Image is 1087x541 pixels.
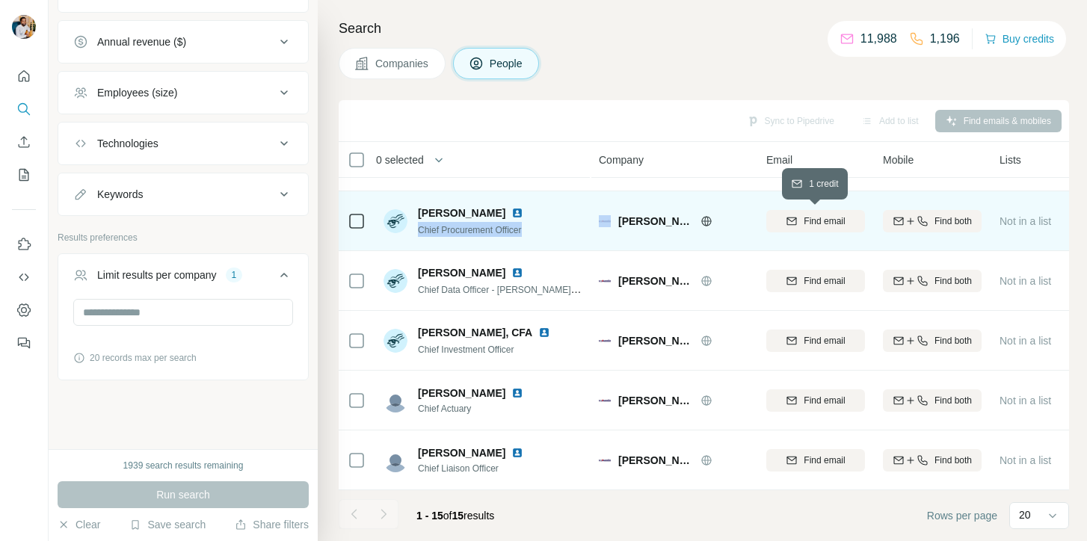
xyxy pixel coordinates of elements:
button: Annual revenue ($) [58,24,308,60]
img: Logo of MS Amlin [599,275,611,287]
span: [PERSON_NAME] [418,386,505,401]
img: LinkedIn logo [538,327,550,338]
span: Email [766,152,792,167]
button: Quick start [12,63,36,90]
button: Find email [766,449,865,472]
span: Rows per page [927,508,997,523]
button: Clear [58,517,100,532]
span: 15 [452,510,464,522]
img: Logo of MS Amlin [599,215,611,227]
button: Technologies [58,126,308,161]
img: LinkedIn logo [511,447,523,459]
span: Lists [1000,152,1021,167]
div: Employees (size) [97,85,177,100]
span: [PERSON_NAME] [418,445,505,460]
span: Not in a list [1000,215,1051,227]
p: 1,196 [930,30,960,48]
button: Find email [766,210,865,232]
p: Results preferences [58,231,309,244]
div: 1939 search results remaining [123,459,244,472]
span: Find email [804,334,845,347]
span: People [490,56,524,71]
span: Not in a list [1000,454,1051,466]
img: Logo of MS Amlin [599,454,611,466]
span: Not in a list [1000,275,1051,287]
img: LinkedIn logo [511,267,523,279]
span: [PERSON_NAME] [618,273,693,288]
span: 20 records max per search [90,351,197,365]
span: Chief Investment Officer [418,344,514,355]
img: LinkedIn logo [511,387,523,399]
img: Avatar [384,329,407,353]
button: Find email [766,389,865,412]
span: Find email [804,274,845,288]
button: Buy credits [985,28,1054,49]
span: Company [599,152,644,167]
span: [PERSON_NAME] [418,265,505,280]
button: Find email [766,270,865,292]
button: Employees (size) [58,75,308,111]
button: Limit results per company1 [58,257,308,299]
span: results [416,510,494,522]
button: Enrich CSV [12,129,36,155]
span: Chief Procurement Officer [418,225,522,235]
div: Keywords [97,187,143,202]
span: 1 - 15 [416,510,443,522]
span: 0 selected [376,152,424,167]
span: Not in a list [1000,335,1051,347]
span: Find both [934,454,972,467]
button: Find both [883,210,982,232]
img: Logo of MS Amlin [599,395,611,406]
span: [PERSON_NAME] [618,393,693,408]
button: Share filters [235,517,309,532]
h4: Search [339,18,1069,39]
span: Mobile [883,152,914,167]
p: 20 [1019,507,1031,522]
button: Use Surfe API [12,264,36,291]
span: Find both [934,214,972,228]
button: Keywords [58,176,308,212]
button: My lists [12,161,36,188]
span: Chief Actuary [418,402,529,415]
div: Annual revenue ($) [97,34,186,49]
p: 11,988 [860,30,897,48]
span: Chief Liaison Officer [418,462,529,475]
span: [PERSON_NAME] [418,205,505,220]
img: Logo of MS Amlin [599,335,611,347]
span: Chief Data Officer - [PERSON_NAME] Underwriting Ltd [418,283,638,295]
span: Not in a list [1000,395,1051,406]
img: Avatar [384,209,407,233]
img: Avatar [12,15,36,39]
button: Save search [129,517,206,532]
button: Find both [883,270,982,292]
span: Find both [934,274,972,288]
span: Find both [934,334,972,347]
span: Find email [804,454,845,467]
div: 1 [226,268,243,282]
button: Dashboard [12,297,36,324]
div: Technologies [97,136,158,151]
span: Find email [804,394,845,407]
div: Limit results per company [97,268,217,282]
img: LinkedIn logo [511,207,523,219]
img: Avatar [384,269,407,293]
img: Avatar [384,389,407,412]
button: Search [12,96,36,123]
button: Find both [883,389,982,412]
span: [PERSON_NAME] [618,453,693,468]
button: Feedback [12,330,36,356]
img: Avatar [384,448,407,472]
button: Find both [883,330,982,352]
button: Find email [766,330,865,352]
button: Use Surfe on LinkedIn [12,231,36,258]
button: Find both [883,449,982,472]
span: [PERSON_NAME] [618,214,693,229]
span: Find both [934,394,972,407]
span: of [443,510,452,522]
span: Companies [375,56,430,71]
span: Find email [804,214,845,228]
span: [PERSON_NAME] [618,333,693,348]
span: [PERSON_NAME], CFA [418,325,532,340]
